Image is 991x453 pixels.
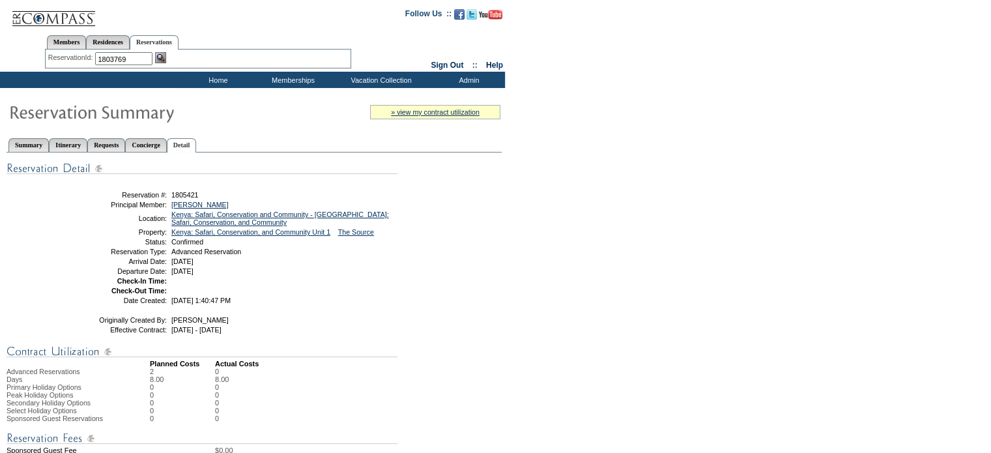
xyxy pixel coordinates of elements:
strong: Check-In Time: [117,277,167,285]
td: 0 [215,383,229,391]
div: ReservationId: [48,52,96,63]
td: Memberships [254,72,329,88]
a: Detail [167,138,197,153]
td: 0 [150,415,215,422]
span: :: [472,61,478,70]
td: 0 [150,391,215,399]
td: Vacation Collection [329,72,430,88]
td: Follow Us :: [405,8,452,23]
span: Confirmed [171,238,203,246]
span: Select Holiday Options [7,407,77,415]
a: Summary [8,138,49,152]
a: Concierge [125,138,166,152]
span: Primary Holiday Options [7,383,81,391]
a: Subscribe to our YouTube Channel [479,13,502,21]
td: Planned Costs [150,360,215,368]
td: 8.00 [215,375,229,383]
td: 2 [150,368,215,375]
a: Requests [87,138,125,152]
a: Members [47,35,87,49]
a: The Source [338,228,374,236]
span: [DATE] - [DATE] [171,326,222,334]
span: [PERSON_NAME] [171,316,229,324]
td: Reservation #: [74,191,167,199]
td: Property: [74,228,167,236]
strong: Check-Out Time: [111,287,167,295]
td: Principal Member: [74,201,167,209]
td: 0 [215,391,229,399]
td: Status: [74,238,167,246]
a: Sign Out [431,61,463,70]
span: Sponsored Guest Reservations [7,415,103,422]
td: Arrival Date: [74,257,167,265]
img: Follow us on Twitter [467,9,477,20]
img: Reservation Search [155,52,166,63]
td: 0 [215,399,229,407]
td: 0 [150,407,215,415]
td: Home [179,72,254,88]
td: 0 [215,368,229,375]
span: Secondary Holiday Options [7,399,91,407]
td: Date Created: [74,297,167,304]
a: [PERSON_NAME] [171,201,229,209]
img: Reservation Detail [7,160,397,177]
td: 8.00 [150,375,215,383]
img: Reservation Fees [7,430,397,446]
td: Effective Contract: [74,326,167,334]
img: Contract Utilization [7,343,397,360]
a: Become our fan on Facebook [454,13,465,21]
span: Advanced Reservations [7,368,80,375]
a: Residences [86,35,130,49]
a: Follow us on Twitter [467,13,477,21]
img: Reservaton Summary [8,98,269,124]
span: Advanced Reservation [171,248,241,256]
span: Days [7,375,22,383]
td: 0 [150,383,215,391]
a: Help [486,61,503,70]
span: [DATE] 1:40:47 PM [171,297,231,304]
td: Originally Created By: [74,316,167,324]
a: » view my contract utilization [391,108,480,116]
span: [DATE] [171,257,194,265]
td: Location: [74,211,167,226]
a: Kenya: Safari, Conservation, and Community Unit 1 [171,228,330,236]
a: Itinerary [49,138,87,152]
td: Departure Date: [74,267,167,275]
span: [DATE] [171,267,194,275]
td: 0 [150,399,215,407]
span: Peak Holiday Options [7,391,73,399]
td: Actual Costs [215,360,502,368]
td: 0 [215,407,229,415]
a: Reservations [130,35,179,50]
span: 1805421 [171,191,199,199]
img: Become our fan on Facebook [454,9,465,20]
td: Admin [430,72,505,88]
td: Reservation Type: [74,248,167,256]
td: 0 [215,415,229,422]
img: Subscribe to our YouTube Channel [479,10,502,20]
a: Kenya: Safari, Conservation and Community - [GEOGRAPHIC_DATA]: Safari, Conservation, and Community [171,211,389,226]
